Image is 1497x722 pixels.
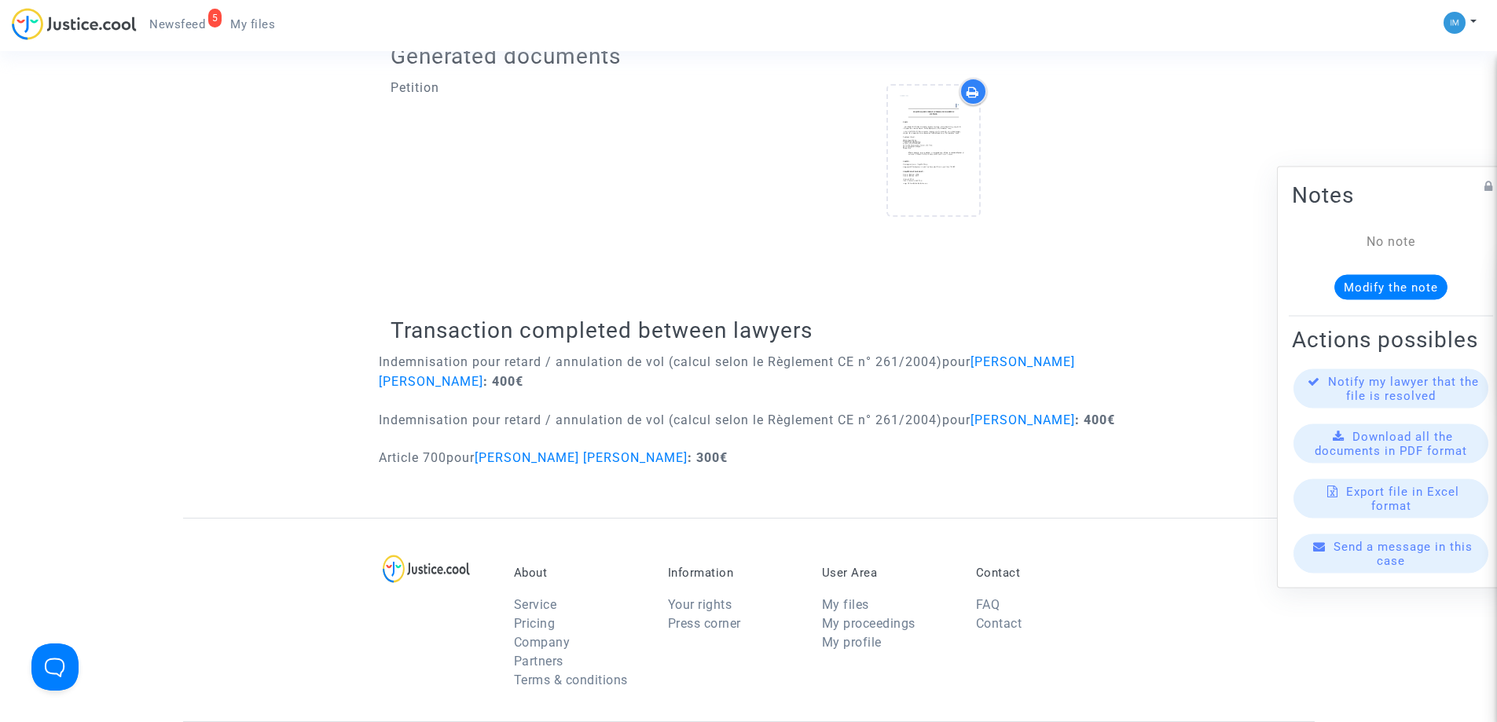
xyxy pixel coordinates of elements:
a: My files [218,13,288,36]
a: Company [514,635,571,650]
p: About [514,566,644,580]
span: pour [446,450,688,465]
a: Your rights [668,597,732,612]
p: Petition [391,78,737,97]
button: Modify the note [1334,274,1447,299]
span: [PERSON_NAME] [PERSON_NAME] [475,450,688,465]
div: No note [1315,232,1466,251]
b: : 400€ [483,374,523,389]
a: My files [822,597,869,612]
a: Service [514,597,557,612]
p: User Area [822,566,952,580]
span: Send a message in this case [1334,539,1473,567]
span: Newsfeed [149,17,205,31]
p: Indemnisation pour retard / annulation de vol (calcul selon le Règlement CE n° 261/2004) [379,352,1118,391]
b: : 300€ [688,450,728,465]
a: 5Newsfeed [137,13,218,36]
span: Export file in Excel format [1346,484,1459,512]
span: Download all the documents in PDF format [1315,429,1467,457]
h2: Actions possibles [1292,325,1490,353]
img: jc-logo.svg [12,8,137,40]
a: Contact [976,616,1022,631]
h2: Notes [1292,181,1490,208]
a: Press corner [668,616,741,631]
a: FAQ [976,597,1000,612]
h2: Generated documents [391,42,1106,70]
span: My files [230,17,275,31]
p: Article 700 [379,448,728,467]
a: My proceedings [822,616,915,631]
div: 5 [208,9,222,27]
span: Notify my lawyer that the file is resolved [1328,374,1479,402]
a: My profile [822,635,882,650]
b: : 400€ [1075,412,1115,427]
iframe: Help Scout Beacon - Open [31,643,79,691]
p: Contact [976,566,1106,580]
span: [PERSON_NAME] [970,412,1075,427]
span: pour [942,412,1075,427]
h2: Transaction completed between lawyers [391,317,1106,344]
a: Terms & conditions [514,673,628,687]
img: logo-lg.svg [383,555,470,583]
p: Indemnisation pour retard / annulation de vol (calcul selon le Règlement CE n° 261/2004) [379,410,1115,430]
img: a105443982b9e25553e3eed4c9f672e7 [1444,12,1466,34]
a: Partners [514,654,563,669]
p: Information [668,566,798,580]
a: Pricing [514,616,556,631]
